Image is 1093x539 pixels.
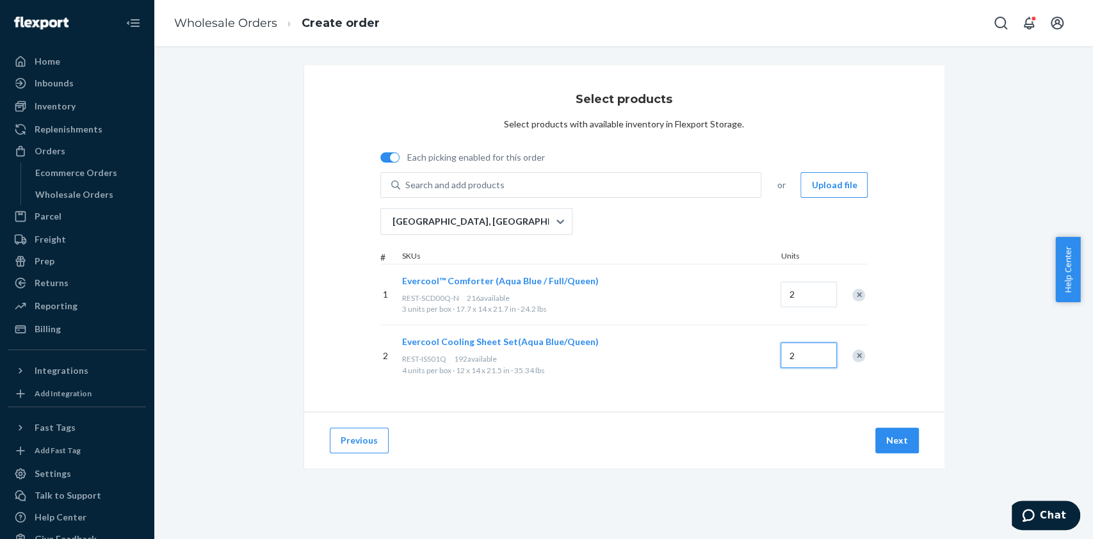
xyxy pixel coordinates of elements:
[35,255,54,268] div: Prep
[852,289,865,302] div: Remove Item
[35,123,102,136] div: Replenishments
[781,342,837,368] input: Quantity
[164,4,390,42] ol: breadcrumbs
[1012,501,1080,533] iframe: Opens a widget where you can chat to one of our agents
[35,210,61,223] div: Parcel
[383,288,397,301] p: 1
[407,151,545,164] span: Each picking enabled for this order
[35,421,76,434] div: Fast Tags
[35,445,81,456] div: Add Fast Tag
[8,73,146,93] a: Inbounds
[35,166,117,179] div: Ecommerce Orders
[8,507,146,527] a: Help Center
[8,443,146,458] a: Add Fast Tag
[35,467,71,480] div: Settings
[402,335,599,348] button: Evercool Cooling Sheet Set(Aqua Blue/Queen)
[405,179,505,191] div: Search and add products
[778,250,836,264] div: Units
[402,365,776,376] div: 4 units per box · 12 x 14 x 21.5 in · 35.34 lbs
[504,118,744,131] div: Select products with available inventory in Flexport Storage.
[35,188,113,201] div: Wholesale Orders
[35,77,74,90] div: Inbounds
[14,17,69,29] img: Flexport logo
[777,179,785,191] span: or
[402,303,776,314] div: 3 units per box · 17.7 x 14 x 21.7 in · 24.2 lbs
[8,141,146,161] a: Orders
[400,250,779,264] div: SKUs
[467,293,510,303] span: 216 available
[8,273,146,293] a: Returns
[29,163,147,183] a: Ecommerce Orders
[29,184,147,205] a: Wholesale Orders
[988,10,1014,36] button: Open Search Box
[35,511,86,524] div: Help Center
[576,91,672,108] h3: Select products
[393,215,555,228] p: [GEOGRAPHIC_DATA], [GEOGRAPHIC_DATA]
[8,319,146,339] a: Billing
[302,16,380,30] a: Create order
[35,489,101,502] div: Talk to Support
[35,388,92,399] div: Add Integration
[454,354,497,364] span: 192 available
[35,323,61,335] div: Billing
[8,96,146,117] a: Inventory
[8,206,146,227] a: Parcel
[330,428,389,453] button: Previous
[120,10,146,36] button: Close Navigation
[402,354,446,364] span: REST-ISS01Q
[852,350,865,362] div: Remove Item
[1044,10,1070,36] button: Open account menu
[8,485,146,506] button: Talk to Support
[174,16,277,30] a: Wholesale Orders
[8,51,146,72] a: Home
[8,417,146,438] button: Fast Tags
[8,229,146,250] a: Freight
[8,119,146,140] a: Replenishments
[402,336,599,347] span: Evercool Cooling Sheet Set(Aqua Blue/Queen)
[8,296,146,316] a: Reporting
[35,145,65,157] div: Orders
[8,386,146,401] a: Add Integration
[402,275,599,287] button: Evercool™ Comforter (Aqua Blue / Full/Queen)
[1055,237,1080,302] button: Help Center
[8,251,146,271] a: Prep
[35,100,76,113] div: Inventory
[402,275,599,286] span: Evercool™ Comforter (Aqua Blue / Full/Queen)
[35,364,88,377] div: Integrations
[875,428,919,453] button: Next
[35,55,60,68] div: Home
[383,350,397,362] p: 2
[35,300,77,312] div: Reporting
[8,463,146,484] a: Settings
[35,233,66,246] div: Freight
[781,282,837,307] input: Quantity
[800,172,868,198] button: Upload file
[35,277,69,289] div: Returns
[402,293,459,303] span: REST-SCD00Q-N
[1016,10,1042,36] button: Open notifications
[391,215,393,228] input: [GEOGRAPHIC_DATA], [GEOGRAPHIC_DATA]
[380,251,400,264] div: #
[8,360,146,381] button: Integrations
